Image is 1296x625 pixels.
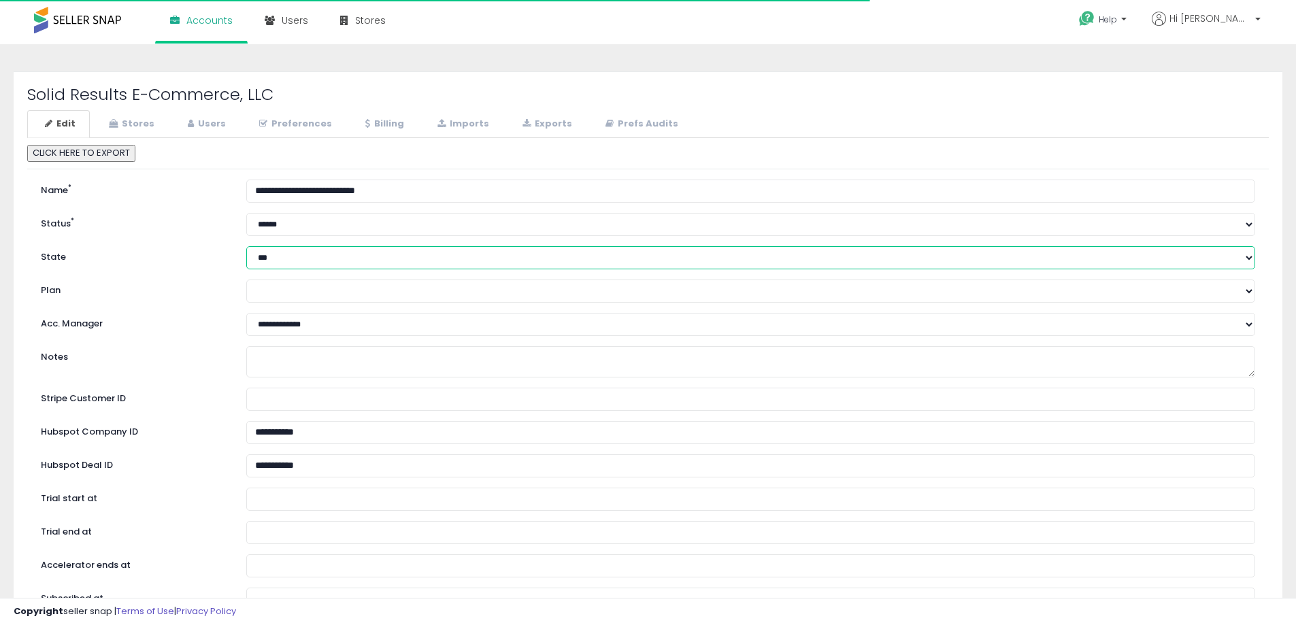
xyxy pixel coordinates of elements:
label: Notes [31,346,236,364]
a: Users [170,110,240,138]
button: CLICK HERE TO EXPORT [27,145,135,162]
a: Privacy Policy [176,605,236,618]
h2: Solid Results E-Commerce, LLC [27,86,1269,103]
a: Exports [505,110,586,138]
span: Hi [PERSON_NAME] [1169,12,1251,25]
strong: Copyright [14,605,63,618]
span: Users [282,14,308,27]
label: Hubspot Company ID [31,421,236,439]
a: Terms of Use [116,605,174,618]
label: State [31,246,236,264]
a: Stores [91,110,169,138]
i: Get Help [1078,10,1095,27]
label: Stripe Customer ID [31,388,236,405]
a: Preferences [242,110,346,138]
span: Stores [355,14,386,27]
label: Acc. Manager [31,313,236,331]
a: Hi [PERSON_NAME] [1152,12,1261,42]
label: Status [31,213,236,231]
label: Plan [31,280,236,297]
div: seller snap | | [14,605,236,618]
span: Help [1099,14,1117,25]
a: Billing [348,110,418,138]
label: Subscribed at [31,588,236,605]
label: Trial start at [31,488,236,505]
span: Accounts [186,14,233,27]
label: Trial end at [31,521,236,539]
label: Hubspot Deal ID [31,454,236,472]
label: Accelerator ends at [31,554,236,572]
label: Name [31,180,236,197]
a: Prefs Audits [588,110,693,138]
a: Imports [420,110,503,138]
a: Edit [27,110,90,138]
